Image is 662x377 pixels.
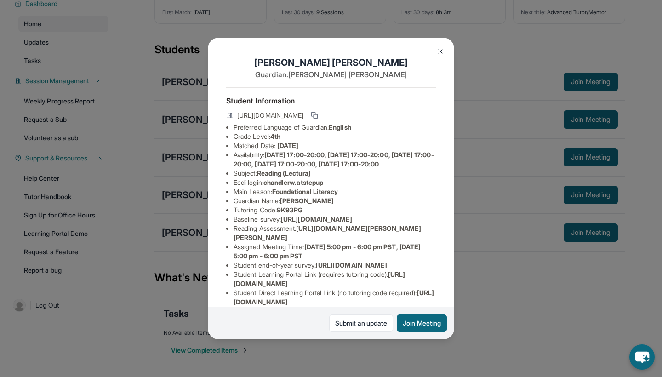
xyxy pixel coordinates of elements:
li: Assigned Meeting Time : [234,242,436,261]
li: Grade Level: [234,132,436,141]
span: [URL][DOMAIN_NAME] [316,261,387,269]
li: Subject : [234,169,436,178]
button: Join Meeting [397,314,447,332]
span: 9K93PG [277,206,302,214]
button: chat-button [629,344,655,370]
span: [DATE] [277,142,298,149]
li: Student Learning Portal Link (requires tutoring code) : [234,270,436,288]
span: [URL][DOMAIN_NAME] [237,111,303,120]
span: Foundational Literacy [272,188,338,195]
h4: Student Information [226,95,436,106]
span: 4th [270,132,280,140]
span: [URL][DOMAIN_NAME][PERSON_NAME][PERSON_NAME] [234,224,422,241]
li: Eedi login : [234,178,436,187]
li: Reading Assessment : [234,224,436,242]
img: Close Icon [437,48,444,55]
span: [DATE] 17:00-20:00, [DATE] 17:00-20:00, [DATE] 17:00-20:00, [DATE] 17:00-20:00, [DATE] 17:00-20:00 [234,151,434,168]
li: Baseline survey : [234,215,436,224]
span: Reading (Lectura) [257,169,311,177]
li: Main Lesson : [234,187,436,196]
span: [URL][DOMAIN_NAME] [281,215,352,223]
span: chandlerw.atstepup [263,178,323,186]
span: [DATE] 5:00 pm - 6:00 pm PST, [DATE] 5:00 pm - 6:00 pm PST [234,243,421,260]
a: Submit an update [329,314,393,332]
li: Tutoring Code : [234,206,436,215]
li: Availability: [234,150,436,169]
li: Student end-of-year survey : [234,261,436,270]
li: Matched Date: [234,141,436,150]
button: Copy link [309,110,320,121]
li: Preferred Language of Guardian: [234,123,436,132]
li: Student Direct Learning Portal Link (no tutoring code required) : [234,288,436,307]
span: [PERSON_NAME] [280,197,334,205]
p: Guardian: [PERSON_NAME] [PERSON_NAME] [226,69,436,80]
h1: [PERSON_NAME] [PERSON_NAME] [226,56,436,69]
li: Guardian Name : [234,196,436,206]
span: English [329,123,351,131]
